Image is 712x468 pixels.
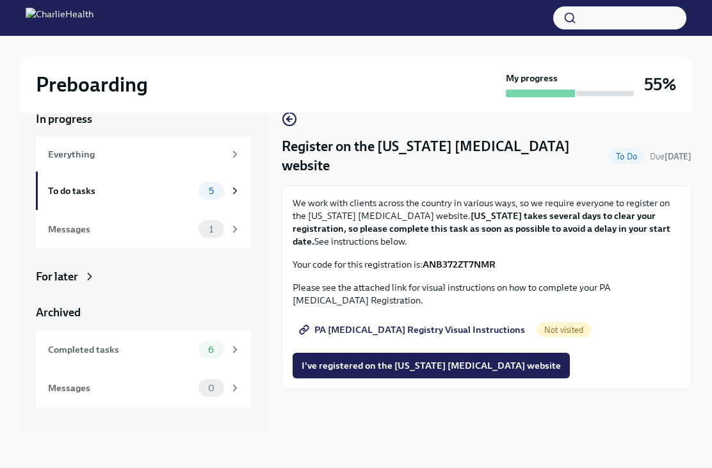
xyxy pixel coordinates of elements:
a: In progress [36,111,251,127]
a: Everything [36,137,251,172]
h2: Preboarding [36,72,148,97]
span: Not visited [537,325,591,335]
span: To Do [608,152,645,161]
button: I've registered on the [US_STATE] [MEDICAL_DATA] website [293,353,570,378]
div: To do tasks [48,184,193,198]
h4: Register on the [US_STATE] [MEDICAL_DATA] website [282,137,603,175]
span: Due [650,152,692,161]
p: We work with clients across the country in various ways, so we require everyone to register on th... [293,197,681,248]
strong: ANB372ZT7NMR [423,259,496,270]
span: October 6th, 2025 09:00 [650,150,692,163]
div: Messages [48,381,193,395]
div: Completed tasks [48,343,193,357]
a: Messages1 [36,210,251,248]
span: 6 [200,345,222,355]
a: Completed tasks6 [36,330,251,369]
div: Everything [48,147,224,161]
span: PA [MEDICAL_DATA] Registry Visual Instructions [302,323,525,336]
a: Messages0 [36,369,251,407]
a: To do tasks5 [36,172,251,210]
span: 0 [200,383,222,393]
strong: [DATE] [665,152,692,161]
span: 5 [201,186,222,196]
a: For later [36,269,251,284]
span: I've registered on the [US_STATE] [MEDICAL_DATA] website [302,359,561,372]
strong: [US_STATE] takes several days to clear your registration, so please complete this task as soon as... [293,210,670,247]
div: Messages [48,222,193,236]
a: PA [MEDICAL_DATA] Registry Visual Instructions [293,317,534,343]
p: Your code for this registration is: [293,258,681,271]
img: CharlieHealth [26,8,93,28]
span: 1 [202,225,221,234]
h3: 55% [644,73,676,96]
strong: My progress [506,72,558,85]
a: Archived [36,305,251,320]
div: For later [36,269,78,284]
p: Please see the attached link for visual instructions on how to complete your PA [MEDICAL_DATA] Re... [293,281,681,307]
